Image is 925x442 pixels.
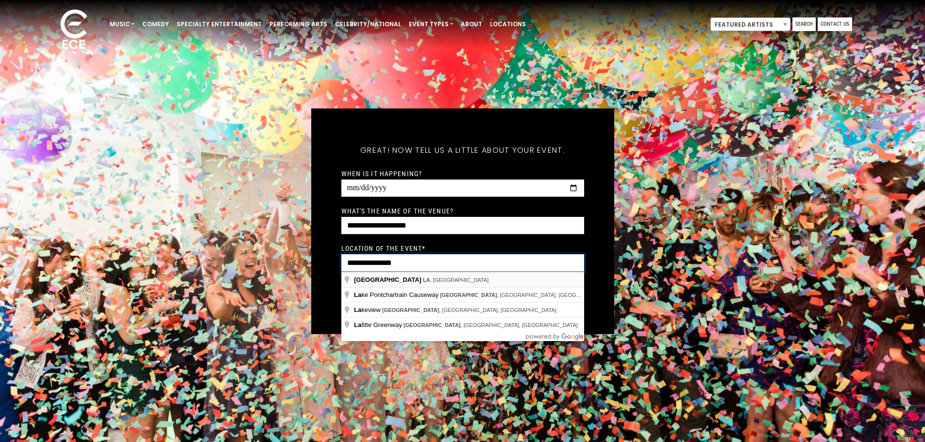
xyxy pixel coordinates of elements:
[423,277,488,283] span: , [GEOGRAPHIC_DATA]
[404,322,461,328] span: [GEOGRAPHIC_DATA]
[405,16,457,33] a: Event Types
[106,16,138,33] a: Music
[354,276,421,283] span: [GEOGRAPHIC_DATA]
[266,16,331,33] a: Performing Arts
[486,16,530,33] a: Locations
[354,321,361,328] span: La
[792,17,816,31] a: Search
[382,307,556,313] span: , [GEOGRAPHIC_DATA], [GEOGRAPHIC_DATA]
[710,17,790,31] span: Featured Artists
[331,16,405,33] a: Celebrity/National
[354,321,404,328] span: fitte Greenway
[382,307,439,313] span: [GEOGRAPHIC_DATA]
[354,306,361,313] span: La
[440,292,497,298] span: [GEOGRAPHIC_DATA]
[354,306,382,313] span: keview
[354,291,361,298] span: La
[341,244,426,252] label: Location of the event
[457,16,486,33] a: About
[341,132,584,167] h5: Great! Now tell us a little about your event.
[440,292,614,298] span: , [GEOGRAPHIC_DATA], [GEOGRAPHIC_DATA]
[341,206,454,215] label: What's the name of the venue?
[354,291,440,298] span: ke Pontchartrain Causeway
[341,169,422,178] label: When is it happening?
[404,322,578,328] span: , [GEOGRAPHIC_DATA], [GEOGRAPHIC_DATA]
[138,16,173,33] a: Comedy
[423,277,430,283] span: LA
[818,17,852,31] a: Contact Us
[173,16,266,33] a: Specialty Entertainment
[711,18,790,32] span: Featured Artists
[50,7,98,54] img: ece_new_logo_whitev2-1.png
